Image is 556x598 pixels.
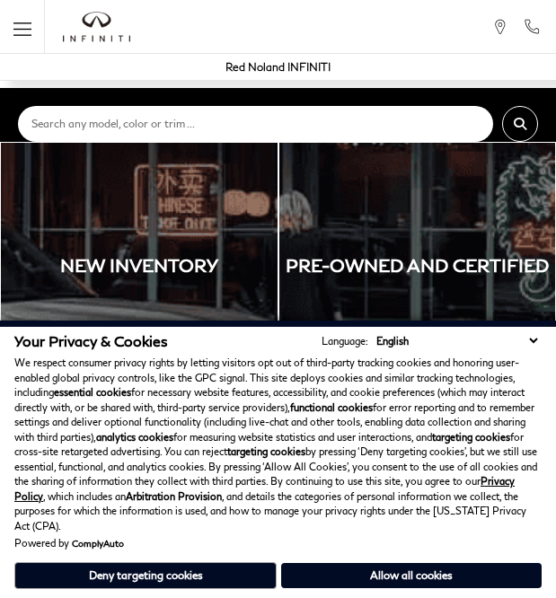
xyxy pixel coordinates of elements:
strong: targeting cookies [432,431,510,443]
strong: analytics cookies [96,431,173,443]
div: Language: [322,336,368,346]
a: Red Noland INFINITI [225,60,331,74]
strong: functional cookies [290,401,373,413]
strong: Arbitration Provision [126,490,222,502]
button: Allow all cookies [281,563,542,588]
a: ComplyAuto [72,538,124,549]
p: We respect consumer privacy rights by letting visitors opt out of third-party tracking cookies an... [14,356,542,533]
button: Deny targeting cookies [14,562,277,589]
a: Privacy Policy [14,475,515,502]
strong: essential cookies [54,386,131,398]
span: Your Privacy & Cookies [14,332,168,349]
strong: targeting cookies [227,445,305,457]
a: infiniti [63,12,130,42]
button: submit [502,106,538,142]
input: Search any model, color or trim ... [18,106,493,142]
div: Powered by [14,538,124,549]
a: Call Red Noland INFINITI [523,19,541,35]
img: INFINITI [63,12,130,42]
select: Language Select [372,333,542,348]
